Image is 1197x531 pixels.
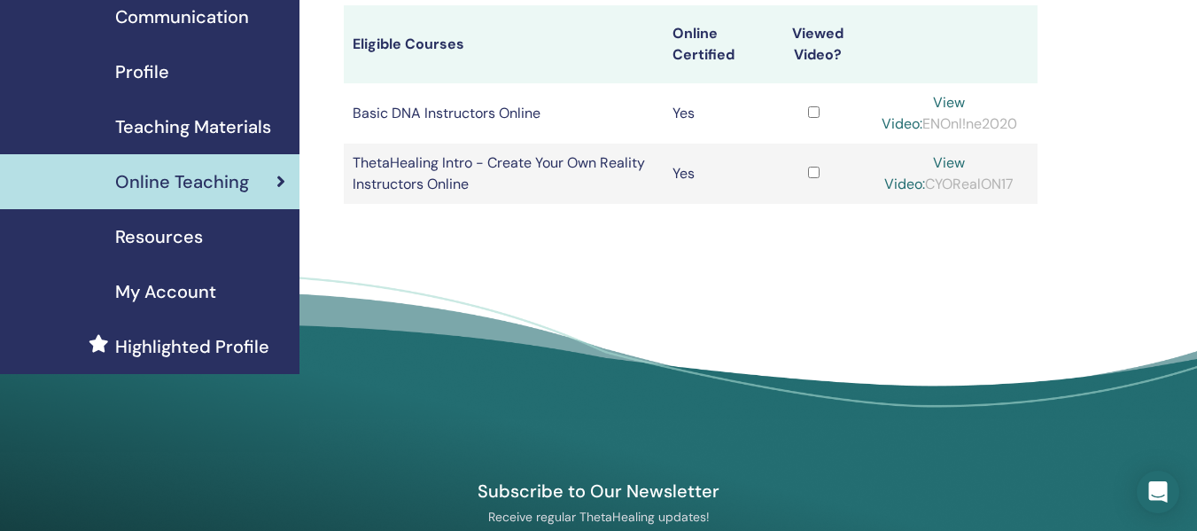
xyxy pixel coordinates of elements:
[664,144,766,204] td: Yes
[884,153,965,193] a: View Video:
[394,480,804,503] h4: Subscribe to Our Newsletter
[869,92,1029,135] div: ENOnl!ne2020
[394,509,804,525] p: Receive regular ThetaHealing updates!
[115,333,269,360] span: Highlighted Profile
[766,5,860,83] th: Viewed Video?
[344,144,664,204] td: ThetaHealing Intro - Create Your Own Reality Instructors Online
[115,223,203,250] span: Resources
[115,168,249,195] span: Online Teaching
[869,152,1029,195] div: CYORealON17
[882,93,966,133] a: View Video:
[115,4,249,30] span: Communication
[115,278,216,305] span: My Account
[664,5,766,83] th: Online Certified
[344,83,664,144] td: Basic DNA Instructors Online
[344,5,664,83] th: Eligible Courses
[664,83,766,144] td: Yes
[115,59,169,85] span: Profile
[1137,471,1179,513] div: Open Intercom Messenger
[115,113,271,140] span: Teaching Materials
